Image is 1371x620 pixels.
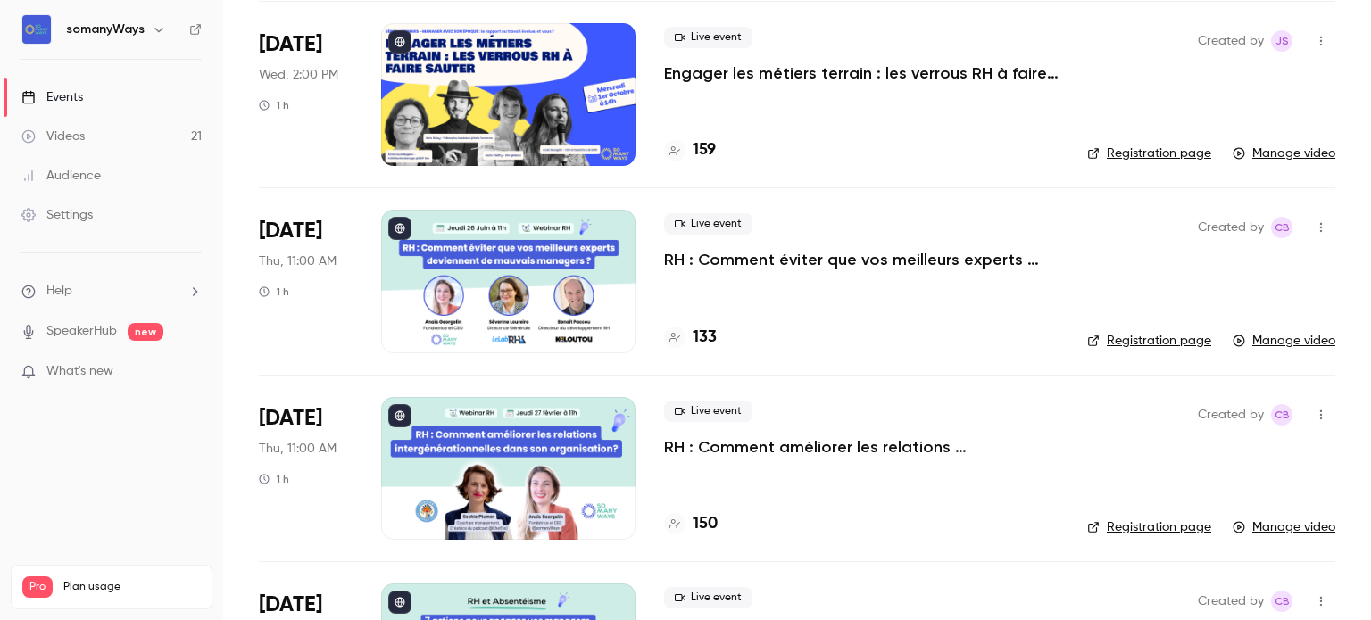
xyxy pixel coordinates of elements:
[259,217,322,245] span: [DATE]
[128,323,163,341] span: new
[1233,145,1335,162] a: Manage video
[1233,518,1335,536] a: Manage video
[22,15,51,44] img: somanyWays
[1271,591,1292,612] span: Chloé Biasi
[21,282,202,301] li: help-dropdown-opener
[1275,30,1289,52] span: JS
[66,21,145,38] h6: somanyWays
[664,401,752,422] span: Live event
[1087,145,1211,162] a: Registration page
[693,512,718,536] h4: 150
[259,440,337,458] span: Thu, 11:00 AM
[63,580,201,594] span: Plan usage
[1271,404,1292,426] span: Chloé Biasi
[1271,30,1292,52] span: Julia Sueur
[1271,217,1292,238] span: Chloé Biasi
[46,282,72,301] span: Help
[46,362,113,381] span: What's new
[664,512,718,536] a: 150
[21,206,93,224] div: Settings
[21,128,85,145] div: Videos
[1275,591,1290,612] span: CB
[22,576,53,598] span: Pro
[664,213,752,235] span: Live event
[1198,30,1264,52] span: Created by
[1198,591,1264,612] span: Created by
[259,397,353,540] div: Feb 27 Thu, 11:00 AM (Europe/Paris)
[259,23,353,166] div: Oct 1 Wed, 2:00 PM (Europe/Paris)
[259,472,289,486] div: 1 h
[1275,217,1290,238] span: CB
[1087,332,1211,350] a: Registration page
[1087,518,1211,536] a: Registration page
[664,587,752,608] span: Live event
[259,30,322,59] span: [DATE]
[1275,404,1290,426] span: CB
[259,285,289,299] div: 1 h
[1198,404,1264,426] span: Created by
[259,252,337,270] span: Thu, 11:00 AM
[46,322,117,341] a: SpeakerHub
[1198,217,1264,238] span: Created by
[693,138,716,162] h4: 159
[664,326,717,350] a: 133
[259,66,338,84] span: Wed, 2:00 PM
[259,210,353,352] div: Jun 26 Thu, 11:00 AM (Europe/Paris)
[259,404,322,433] span: [DATE]
[21,167,101,185] div: Audience
[259,591,322,619] span: [DATE]
[1233,332,1335,350] a: Manage video
[664,27,752,48] span: Live event
[664,138,716,162] a: 159
[180,364,202,380] iframe: Noticeable Trigger
[664,436,1059,458] a: RH : Comment améliorer les relations intergénérationnelles dans son organisation ?
[259,98,289,112] div: 1 h
[693,326,717,350] h4: 133
[664,249,1059,270] a: RH : Comment éviter que vos meilleurs experts deviennent de mauvais managers ?
[21,88,83,106] div: Events
[664,62,1059,84] a: Engager les métiers terrain : les verrous RH à faire sauter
